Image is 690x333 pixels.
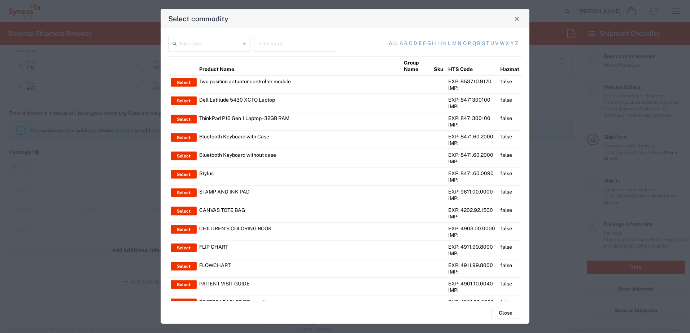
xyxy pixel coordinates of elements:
[448,244,495,250] div: EXP: 4911.99.8000
[197,222,401,241] td: CHILDREN'S COLORING BOOK
[437,40,439,47] a: i
[427,40,431,47] a: g
[171,262,197,271] button: Select
[171,133,197,142] button: Select
[486,40,489,47] a: t
[498,112,522,130] td: false
[171,299,197,307] button: Select
[500,40,505,47] a: w
[448,121,495,128] div: IMP:
[448,280,495,287] div: EXP: 4901.10.0040
[448,177,495,183] div: IMP:
[197,241,401,259] td: FLIP CHART
[448,152,495,158] div: EXP: 8471.60.2000
[171,97,197,105] button: Select
[448,225,495,232] div: EXP: 4903.00.0000
[498,57,522,75] th: Hazmat
[490,40,494,47] a: u
[446,57,498,75] th: HTS Code
[171,207,197,216] button: Select
[498,277,522,296] td: false
[197,57,401,75] th: Product Name
[431,57,446,75] th: Sku
[448,97,495,103] div: EXP: 8471300100
[458,40,462,47] a: n
[448,78,495,85] div: EXP: 8537.10.9170
[401,57,431,75] th: Group Name
[448,262,495,268] div: EXP: 4911.99.8000
[506,40,509,47] a: x
[512,14,522,24] button: Close
[448,170,495,177] div: EXP: 8471.60.0090
[197,259,401,277] td: FLOWCHART
[477,40,480,47] a: r
[197,149,401,167] td: Bluetooth Keyboard without case
[498,222,522,241] td: false
[440,40,442,47] a: j
[419,40,422,47] a: e
[498,130,522,149] td: false
[171,280,197,289] button: Select
[197,112,401,130] td: ThinkPad P16 Gen 1 Laptop - 32GB RAM
[414,40,417,47] a: d
[495,40,498,47] a: v
[448,250,495,257] div: IMP:
[448,268,495,275] div: IMP:
[171,152,197,160] button: Select
[448,213,495,220] div: IMP:
[197,204,401,222] td: CANVAS TOTE BAG
[448,85,495,91] div: IMP:
[448,140,495,146] div: IMP:
[498,204,522,222] td: false
[498,149,522,167] td: false
[432,40,436,47] a: h
[468,40,471,47] a: p
[448,207,495,213] div: EXP: 4202.92.1500
[448,195,495,201] div: IMP:
[171,78,197,87] button: Select
[197,130,401,149] td: Bluetooth Keyboard with Case
[448,103,495,110] div: IMP:
[498,241,522,259] td: false
[463,40,467,47] a: o
[448,232,495,238] div: IMP:
[423,40,426,47] a: f
[197,277,401,296] td: PATIENT VISIT GUIDE
[171,244,197,252] button: Select
[171,225,197,234] button: Select
[409,40,412,47] a: c
[448,299,495,305] div: EXP: 4901.99.0092
[197,167,401,186] td: Stylus
[389,40,398,47] a: All
[482,40,485,47] a: s
[498,296,522,314] td: false
[448,40,451,47] a: l
[498,259,522,277] td: false
[448,158,495,165] div: IMP:
[171,115,197,124] button: Select
[498,75,522,94] td: false
[171,170,197,179] button: Select
[197,94,401,112] td: Dell Latitude 5430 XCTO Laptop
[498,186,522,204] td: false
[511,40,514,47] a: y
[448,133,495,140] div: EXP: 8471.60.2000
[197,296,401,314] td: POSTER LEAFLET (25 count)
[498,94,522,112] td: false
[448,188,495,195] div: EXP: 9611.00.0000
[443,40,447,47] a: k
[472,40,476,47] a: q
[171,188,197,197] button: Select
[452,40,457,47] a: m
[404,40,407,47] a: b
[491,307,520,319] button: Close
[448,115,495,121] div: EXP: 8471300100
[197,186,401,204] td: STAMP AND INK PAD
[515,40,518,47] a: z
[498,167,522,186] td: false
[168,13,228,24] h4: Select commodity
[399,40,403,47] a: a
[197,75,401,94] td: Two position actuator controller module
[448,287,495,293] div: IMP:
